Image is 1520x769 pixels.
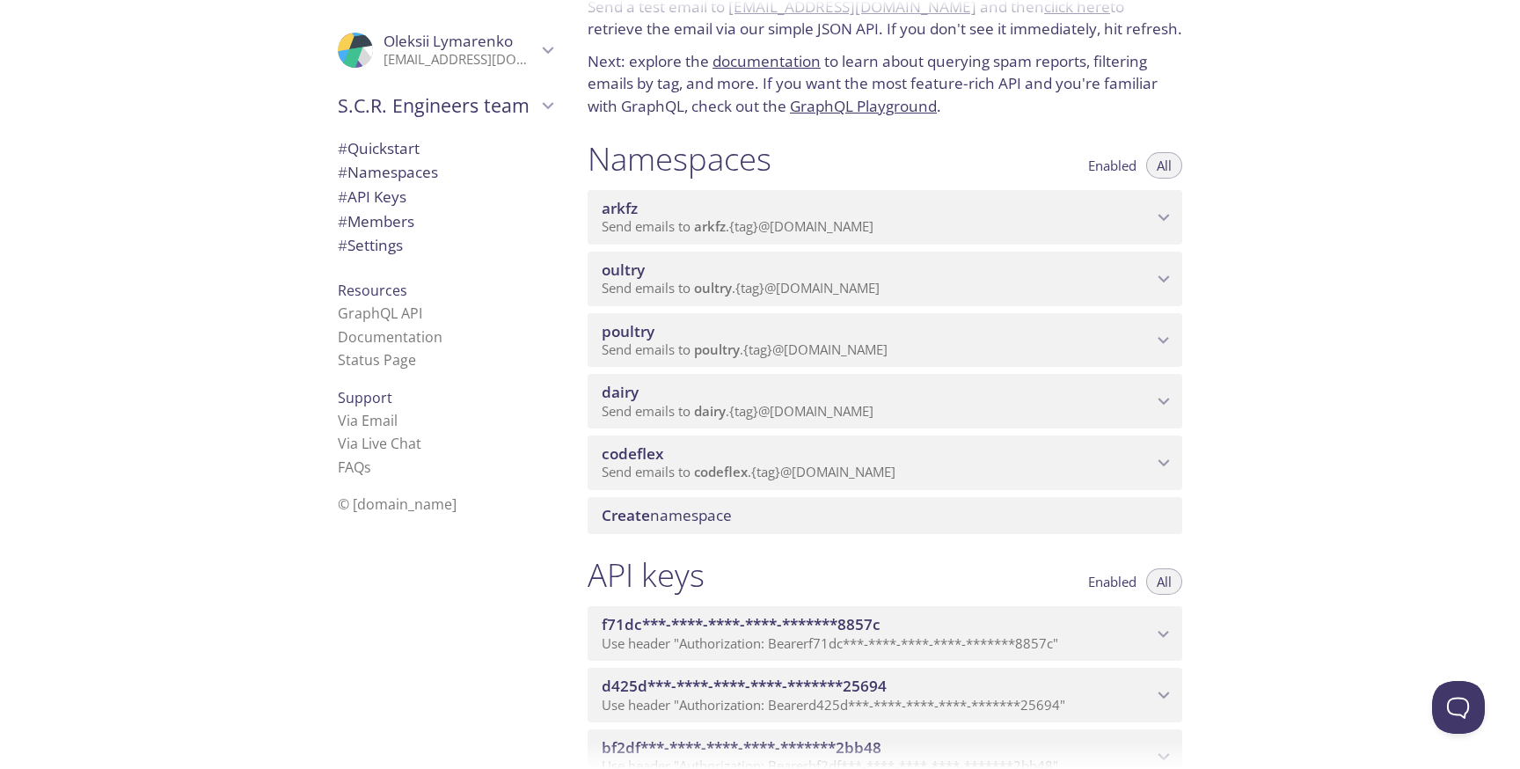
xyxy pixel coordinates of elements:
a: GraphQL API [338,304,422,323]
a: documentation [712,51,821,71]
div: codeflex namespace [588,436,1182,490]
div: S.C.R. Engineers team [324,83,566,128]
span: s [364,458,371,477]
span: poultry [694,341,740,358]
span: oultry [602,260,645,280]
div: arkfz namespace [588,190,1182,245]
div: Team Settings [324,233,566,258]
span: Send emails to . {tag} @[DOMAIN_NAME] [602,217,873,235]
a: FAQ [338,458,371,477]
span: © [DOMAIN_NAME] [338,494,457,514]
div: Quickstart [324,136,566,161]
span: S.C.R. Engineers team [338,93,537,118]
div: poultry namespace [588,313,1182,368]
span: Send emails to . {tag} @[DOMAIN_NAME] [602,279,880,297]
span: Members [338,211,414,231]
span: Resources [338,281,407,300]
div: oultry namespace [588,252,1182,306]
div: Create namespace [588,497,1182,534]
span: codeflex [694,463,748,480]
h1: API keys [588,555,705,595]
span: # [338,162,347,182]
span: Send emails to . {tag} @[DOMAIN_NAME] [602,463,895,480]
span: # [338,138,347,158]
span: namespace [602,505,732,525]
button: All [1146,152,1182,179]
iframe: Help Scout Beacon - Open [1432,681,1485,734]
span: Namespaces [338,162,438,182]
span: Settings [338,235,403,255]
a: GraphQL Playground [790,96,937,116]
button: Enabled [1078,152,1147,179]
span: Create [602,505,650,525]
span: arkfz [602,198,638,218]
span: Oleksii Lymarenko [384,31,513,51]
span: dairy [694,402,726,420]
span: # [338,235,347,255]
span: oultry [694,279,732,297]
div: Namespaces [324,160,566,185]
p: Next: explore the to learn about querying spam reports, filtering emails by tag, and more. If you... [588,50,1182,118]
span: Support [338,388,392,407]
span: # [338,187,347,207]
a: Via Email [338,411,398,430]
span: Send emails to . {tag} @[DOMAIN_NAME] [602,341,888,358]
div: dairy namespace [588,374,1182,428]
button: All [1146,568,1182,595]
span: arkfz [694,217,726,235]
span: API Keys [338,187,406,207]
a: Status Page [338,350,416,370]
a: Documentation [338,327,442,347]
div: Members [324,209,566,234]
span: Quickstart [338,138,420,158]
span: codeflex [602,443,663,464]
div: API Keys [324,185,566,209]
span: # [338,211,347,231]
h1: Namespaces [588,139,771,179]
span: Send emails to . {tag} @[DOMAIN_NAME] [602,402,873,420]
span: poultry [602,321,654,341]
div: Oleksii Lymarenko [324,21,566,79]
a: Via Live Chat [338,434,421,453]
button: Enabled [1078,568,1147,595]
p: [EMAIL_ADDRESS][DOMAIN_NAME] [384,51,537,69]
span: dairy [602,382,639,402]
